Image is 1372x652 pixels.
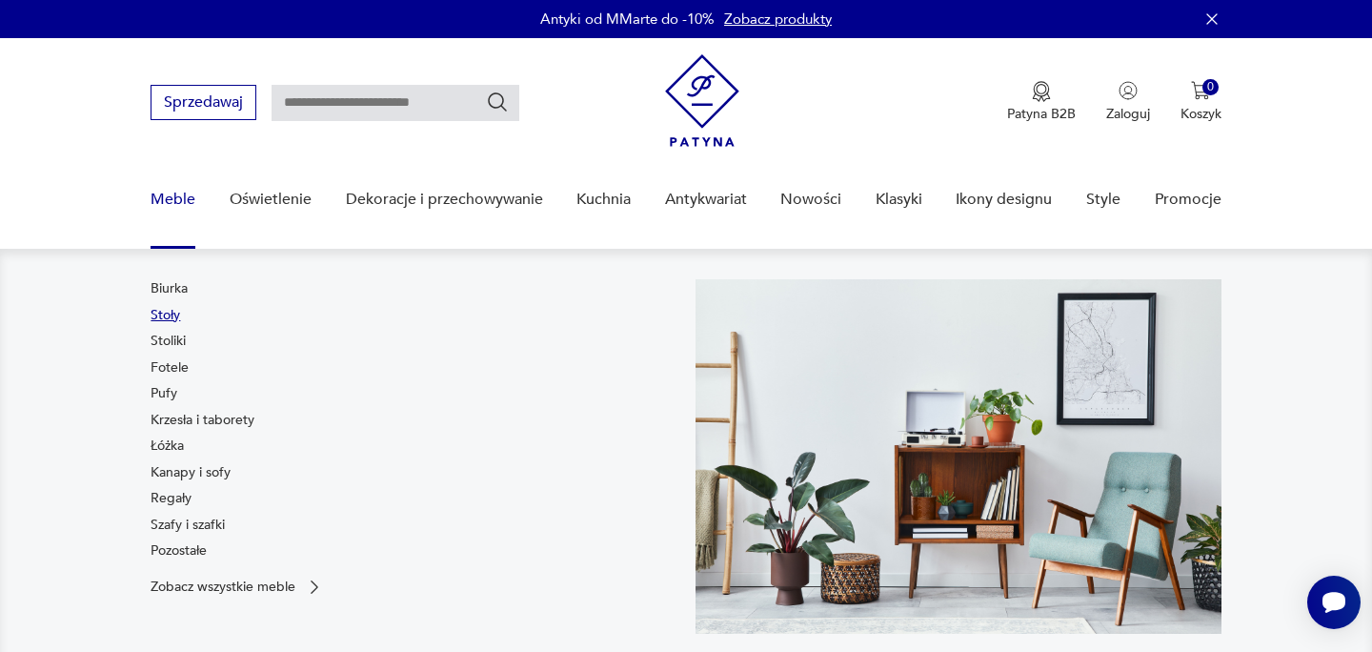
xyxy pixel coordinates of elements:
button: Szukaj [486,91,509,113]
a: Ikona medaluPatyna B2B [1007,81,1076,123]
button: Patyna B2B [1007,81,1076,123]
p: Antyki od MMarte do -10% [540,10,715,29]
a: Dekoracje i przechowywanie [346,163,543,236]
a: Zobacz wszystkie meble [151,578,324,597]
a: Klasyki [876,163,922,236]
button: Zaloguj [1106,81,1150,123]
a: Stoły [151,306,180,325]
a: Biurka [151,279,188,298]
a: Fotele [151,358,189,377]
img: Patyna - sklep z meblami i dekoracjami vintage [665,54,739,147]
a: Nowości [780,163,841,236]
a: Kanapy i sofy [151,463,231,482]
p: Zobacz wszystkie meble [151,581,295,593]
a: Promocje [1155,163,1221,236]
img: 969d9116629659dbb0bd4e745da535dc.jpg [696,279,1221,634]
a: Meble [151,163,195,236]
a: Sprzedawaj [151,97,256,111]
a: Łóżka [151,437,184,456]
a: Style [1086,163,1120,236]
img: Ikona medalu [1032,81,1051,102]
button: 0Koszyk [1180,81,1221,123]
button: Sprzedawaj [151,85,256,120]
a: Szafy i szafki [151,516,225,535]
a: Kuchnia [576,163,631,236]
a: Stoliki [151,332,186,351]
a: Pozostałe [151,541,207,560]
a: Pufy [151,384,177,403]
a: Antykwariat [665,163,747,236]
img: Ikona koszyka [1191,81,1210,100]
iframe: Smartsupp widget button [1307,576,1361,629]
a: Zobacz produkty [724,10,832,29]
p: Koszyk [1180,105,1221,123]
a: Ikony designu [956,163,1052,236]
img: Ikonka użytkownika [1119,81,1138,100]
p: Patyna B2B [1007,105,1076,123]
p: Zaloguj [1106,105,1150,123]
a: Oświetlenie [230,163,312,236]
a: Krzesła i taborety [151,411,254,430]
a: Regały [151,489,192,508]
div: 0 [1202,79,1219,95]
